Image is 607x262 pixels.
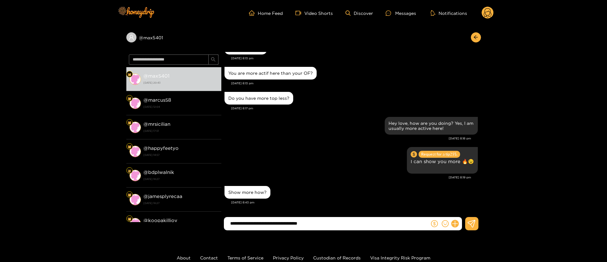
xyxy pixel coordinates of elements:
span: smile [442,220,449,227]
img: conversation [130,73,141,85]
strong: @ jamesplyrecaa [143,194,182,199]
strong: [DATE] 14:57 [143,152,218,158]
img: Fan Level [128,97,131,100]
img: conversation [130,122,141,133]
div: [DATE] 8:13 pm [231,56,478,61]
strong: @ mrsicilian [143,121,170,127]
img: Fan Level [128,169,131,173]
div: [DATE] 8:13 pm [231,81,478,86]
a: Home Feed [249,10,283,16]
button: Notifications [429,10,469,16]
div: [DATE] 8:18 pm [224,136,471,141]
strong: [DATE] 17:51 [143,128,218,134]
button: dollar [430,219,439,228]
img: conversation [130,194,141,205]
strong: @ max5401 [143,73,169,79]
strong: [DATE] 12:04 [143,104,218,110]
span: dollar [431,220,438,227]
a: Terms of Service [227,255,263,260]
button: arrow-left [471,32,481,42]
img: Fan Level [128,121,131,125]
a: Privacy Policy [273,255,304,260]
div: Sep. 22, 8:13 pm [224,67,317,80]
strong: @ happyfeetyo [143,145,179,151]
span: user [129,35,134,40]
div: [DATE] 8:43 pm [231,200,478,205]
img: Fan Level [128,193,131,197]
img: conversation [130,146,141,157]
img: Fan Level [128,217,131,221]
div: [DATE] 8:17 pm [231,106,478,111]
strong: @ bdplwalnik [143,169,174,175]
a: Discover [345,10,373,16]
strong: [DATE] 18:27 [143,176,218,182]
img: conversation [130,170,141,181]
strong: [DATE] 20:43 [143,80,218,86]
img: Fan Level [128,73,131,76]
div: @max5401 [126,32,221,42]
a: Custodian of Records [313,255,361,260]
strong: @ marcus58 [143,97,171,103]
div: Sep. 22, 8:19 pm [407,147,478,174]
div: Sep. 22, 8:17 pm [224,92,293,105]
img: Fan Level [128,145,131,149]
button: search [208,54,218,65]
div: Messages [386,10,416,17]
a: Contact [200,255,218,260]
span: dollar-circle [411,151,417,157]
div: Show more how? [228,190,267,195]
div: Hey love, how are you doing? Yes, I am usually more active here! [389,121,474,131]
img: conversation [130,98,141,109]
div: Sep. 22, 8:43 pm [224,186,270,199]
img: conversation [130,218,141,229]
span: home [249,10,258,16]
span: video-camera [295,10,304,16]
strong: @ koopakilljoy [143,218,177,223]
span: search [211,57,216,62]
div: You are more actif here than your OF? [228,71,313,76]
a: Video Shorts [295,10,333,16]
strong: [DATE] 18:27 [143,200,218,206]
p: I can show you more 🔥😉 [411,158,474,165]
a: About [177,255,191,260]
span: arrow-left [473,35,478,40]
div: Sep. 22, 8:18 pm [385,117,478,135]
span: Request for a tip 25 $. [419,151,460,158]
div: Do you have more top less? [228,96,289,101]
a: Visa Integrity Risk Program [370,255,430,260]
div: [DATE] 8:19 pm [224,175,471,180]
